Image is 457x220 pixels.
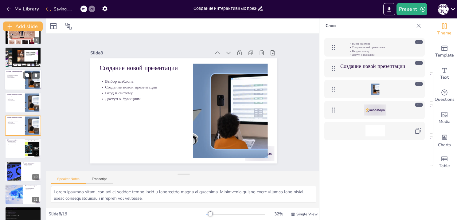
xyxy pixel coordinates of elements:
[5,138,41,159] div: 9
[34,83,40,88] div: 6
[7,213,39,214] p: Первое впечатление
[5,24,41,44] div: 4
[352,53,374,57] ya-tr-span: Доступ к функциям
[103,73,186,96] p: Вход в систему
[7,144,23,146] p: Эффективность
[23,164,39,165] p: Важность мультимедиа
[437,30,451,37] span: Theme
[102,79,185,102] p: Доступ к функциям
[32,71,40,79] button: Delete Slide
[6,75,23,76] p: Создание новой презентации
[396,3,427,15] button: Present
[7,123,23,124] p: Доступ к функциям
[432,41,457,63] div: Add ready made slides
[104,67,188,90] p: Создание новой презентации
[439,163,450,169] span: Table
[102,32,221,62] div: Slide 8
[352,42,370,45] ya-tr-span: Выбор шаблона
[25,190,39,191] p: Проверка понимания
[5,92,41,113] div: 7
[7,120,23,122] p: Создание новой презентации
[432,63,457,85] div: Add text boxes
[5,116,41,136] div: 8
[25,191,39,192] p: Динамичность
[34,106,39,111] div: 7
[49,211,206,217] div: Slide 8 / 19
[7,208,39,210] p: Настройка дизайна
[65,22,72,30] span: Position
[5,47,41,67] div: 5
[7,211,39,212] p: Гармония элементов
[5,69,41,90] div: 6
[34,128,39,134] div: 8
[51,177,86,184] button: Speaker Notes
[7,99,23,100] p: Вход в систему
[6,77,23,78] p: Доступ к функциям
[324,101,425,119] div: https://cdn.sendsteps.com/images/logo/sendsteps_logo_white.pnghttps://cdn.sendsteps.com/images/lo...
[23,167,39,168] p: Удержание внимания
[439,118,451,125] span: Media
[432,151,457,173] div: Add a table
[23,166,39,167] p: Соответствие теме
[296,212,318,217] span: Single View
[5,161,41,181] div: 10
[5,184,41,204] div: 11
[432,107,457,129] div: Add images, graphics, shapes or video
[3,22,43,31] button: Add slide
[7,122,23,123] p: Вход в систему
[7,143,23,144] p: Включение мультимедиа
[7,212,39,213] p: Индивидуальный стиль
[23,162,39,164] p: Вставка мультимедиа
[25,188,39,189] p: Вовлечение аудитории
[5,4,42,14] button: My Library
[6,71,23,73] p: Создание новой презентации
[6,73,23,75] p: Выбор шаблона
[326,23,336,29] ya-tr-span: Слои
[108,47,192,73] p: Создание новой презентации
[7,142,23,143] p: Использование кнопки
[7,119,23,120] p: Выбор шаблона
[23,165,39,166] p: Разнообразие форматов
[440,74,449,81] span: Text
[34,37,39,43] div: 4
[7,210,39,211] p: Визуальная привлекательность
[25,189,39,190] p: Обратная связь
[340,63,410,70] p: Создание новой презентации
[432,85,457,107] div: Get real-time input from your audience
[438,4,449,15] div: А [PERSON_NAME]
[435,52,454,59] span: Template
[49,21,58,31] div: Layout
[7,100,23,101] p: Доступ к функциям
[34,151,39,157] div: 9
[432,18,457,41] div: Change the overall theme
[32,174,39,180] div: 10
[105,61,189,84] p: Выбор шаблона
[438,3,449,15] button: А [PERSON_NAME]
[435,96,455,103] span: Questions
[324,59,425,77] div: Создание новой презентации
[438,142,451,148] span: Charts
[51,186,316,203] textarea: Lorem ipsumdo sitam, con adi el seddoe tempo incid u laboreetdo magna aliquaenima. Minimvenia qui...
[23,71,31,79] button: Duplicate Slide
[6,76,23,77] p: Вход в систему
[86,177,113,184] button: Transcript
[383,3,395,15] button: Export to PowerPoint
[432,129,457,151] div: Add charts and graphs
[352,49,369,53] ya-tr-span: Вход в систему
[7,116,23,118] p: Создание новой презентации
[271,211,286,217] div: 32 %
[25,185,39,187] p: Использование опросов
[7,98,23,99] p: Создание новой презентации
[193,4,257,13] input: Insert title
[324,38,425,57] div: Выбор шаблонаСоздание новой презентацииВход в системуДоступ к функциям
[324,80,425,98] div: https://cdn.sendsteps.com/images/slides/2025_15_09_02_44-zy-fFGKIE0f_M-ry.webp
[7,96,23,98] p: Выбор шаблона
[34,60,39,65] div: 5
[46,6,72,12] div: Saving......
[352,45,385,49] ya-tr-span: Создание новой презентации
[7,141,23,142] p: Разнообразие слайдов
[7,139,23,141] p: Добавление слайдов
[32,197,39,202] div: 11
[7,94,23,96] p: Создание новой презентации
